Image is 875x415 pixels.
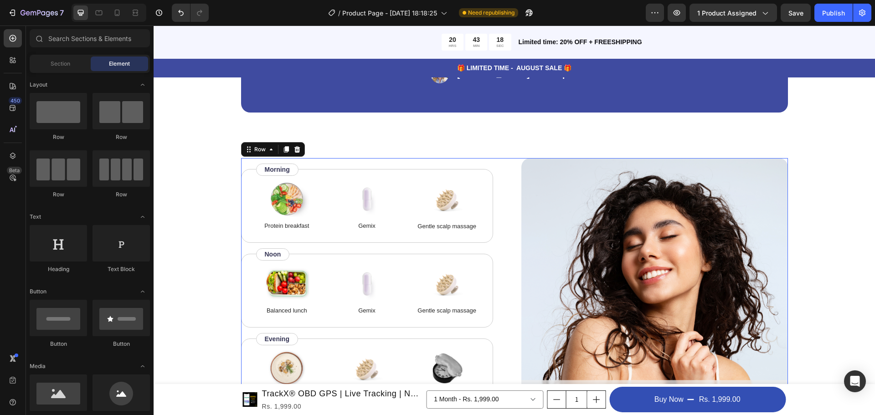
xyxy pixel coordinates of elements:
div: Publish [822,8,845,18]
p: Gentle scalp massage [256,196,331,205]
span: Toggle open [135,77,150,92]
p: Evening [111,309,136,318]
button: 1 product assigned [690,4,777,22]
input: Search Sections & Elements [30,29,150,47]
div: Row [30,190,87,199]
img: gempages_565416345504580385-b70c5d43-aa4c-42d6-a598-4da858e4e92b.png [271,155,316,191]
img: gempages_565416345504580385-5e842824-ac4c-487e-aaac-0aeeedb939d6.png [368,133,634,386]
span: Save [788,9,803,17]
p: Morning [111,139,136,149]
div: 43 [319,10,326,18]
p: Gemix [176,196,251,205]
img: gempages_565416345504580385-b70c5d43-aa4c-42d6-a598-4da858e4e92b.png [190,324,236,361]
span: Product Page - [DATE] 18:18:25 [342,8,437,18]
div: 20 [295,10,303,18]
img: gempages_565416345504580385-1be43f52-f1b1-4153-856d-56d42d257ac6.png [190,240,236,276]
button: Buy Now [456,361,633,387]
p: Gemix [176,281,251,290]
span: 1 product assigned [697,8,757,18]
button: Save [781,4,811,22]
span: Toggle open [135,210,150,224]
span: Text [30,213,41,221]
img: gempages_565416345504580385-42516005-eef9-4b16-a796-dd8194f99c46.png [110,240,156,276]
div: Row [99,120,114,128]
div: Row [93,190,150,199]
p: Noon [111,224,128,234]
span: Button [30,287,46,296]
p: Balanced lunch [96,281,171,290]
span: Element [109,60,130,68]
input: quantity [412,365,434,383]
p: 🎁 LIMITED TIME - AUGUST SALE 🎁 [1,38,721,47]
button: decrement [394,365,412,383]
p: MIN [319,18,326,23]
button: 7 [4,4,68,22]
span: Toggle open [135,284,150,299]
p: HRS [295,18,303,23]
span: Toggle open [135,359,150,374]
p: Limited time: 20% OFF + FREESHIPPING [365,12,633,21]
div: Row [93,133,150,141]
img: gempages_565416345504580385-940df420-f463-42b6-ab5d-0a85feba6852.png [110,324,156,361]
button: increment [434,365,452,383]
img: gempages_565416345504580385-1be43f52-f1b1-4153-856d-56d42d257ac6.png [190,155,236,191]
div: 18 [343,10,350,18]
div: Beta [7,167,22,174]
p: Gentle scalp massage [256,281,331,290]
button: Publish [814,4,853,22]
img: gempages_565416345504580385-b70c5d43-aa4c-42d6-a598-4da858e4e92b.png [271,240,316,276]
p: Protein breakfast [96,196,171,205]
div: 450 [9,97,22,104]
div: Rs. 1,999.00 [545,367,588,382]
img: gempages_565416345504580385-7efe7a10-5e86-480a-b6f7-270d6dc89923.png [271,324,316,361]
span: Need republishing [468,9,515,17]
div: Text Block [93,265,150,273]
span: / [338,8,340,18]
iframe: Design area [154,26,875,415]
span: Layout [30,81,47,89]
span: Section [51,60,70,68]
div: Row [30,133,87,141]
img: gempages_565416345504580385-1a9bd620-b2ef-4e9e-b946-fe1ad24f3f88.png [110,155,156,191]
span: Media [30,362,46,370]
div: Heading [30,265,87,273]
div: Open Intercom Messenger [844,370,866,392]
div: Button [30,340,87,348]
p: SEC [343,18,350,23]
div: Buy Now [501,368,530,381]
div: Button [93,340,150,348]
p: 7 [60,7,64,18]
div: Undo/Redo [172,4,209,22]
